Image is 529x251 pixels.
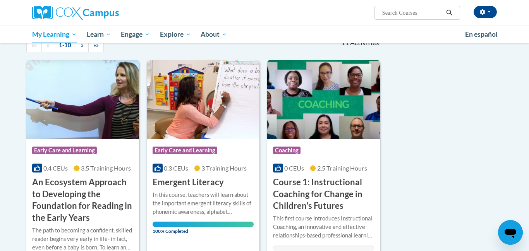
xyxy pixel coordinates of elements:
[41,39,54,52] a: Previous
[153,222,254,234] span: 100% Completed
[32,6,119,20] img: Cox Campus
[465,30,498,38] span: En español
[443,8,455,17] button: Search
[201,30,227,39] span: About
[43,164,68,172] span: 0.4 CEUs
[76,39,89,52] a: Next
[474,6,497,18] button: Account Settings
[153,191,254,216] div: In this course, teachers will learn about the important emergent literacy skills of phonemic awar...
[121,30,150,39] span: Engage
[81,164,131,172] span: 3.5 Training Hours
[267,60,380,139] img: Course Logo
[153,176,224,188] h3: Emergent Literacy
[46,42,49,48] span: «
[21,26,508,43] div: Main menu
[153,147,217,154] span: Early Care and Learning
[32,30,77,39] span: My Learning
[82,26,116,43] a: Learn
[196,26,232,43] a: About
[381,8,443,17] input: Search Courses
[164,164,188,172] span: 0.3 CEUs
[201,164,247,172] span: 3 Training Hours
[273,214,374,240] div: This first course introduces Instructional Coaching, an innovative and effective relationships-ba...
[317,164,367,172] span: 2.5 Training Hours
[273,147,301,154] span: Coaching
[26,39,42,52] a: Begining
[88,39,104,52] a: End
[93,42,99,48] span: »»
[32,147,97,154] span: Early Care and Learning
[273,176,374,212] h3: Course 1: Instructional Coaching for Change in Children's Futures
[31,42,37,48] span: ««
[498,220,523,245] iframe: Button to launch messaging window
[153,222,254,227] div: Your progress
[27,26,82,43] a: My Learning
[32,176,133,224] h3: An Ecosystem Approach to Developing the Foundation for Reading in the Early Years
[116,26,155,43] a: Engage
[81,42,84,48] span: »
[160,30,191,39] span: Explore
[26,60,139,139] img: Course Logo
[284,164,304,172] span: 0 CEUs
[155,26,196,43] a: Explore
[147,60,259,139] img: Course Logo
[460,26,503,43] a: En español
[87,30,111,39] span: Learn
[32,6,179,20] a: Cox Campus
[54,39,76,52] a: 1-10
